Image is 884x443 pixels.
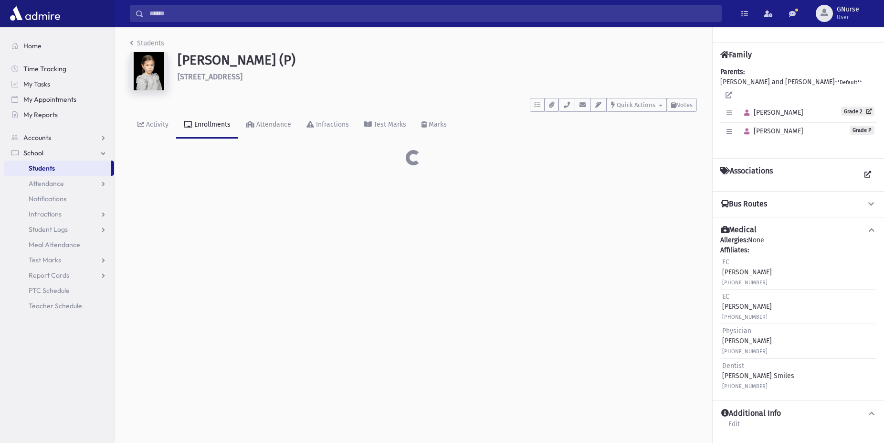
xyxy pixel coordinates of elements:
[720,246,749,254] b: Affiliates:
[4,61,114,76] a: Time Tracking
[29,286,70,295] span: PTC Schedule
[722,362,744,370] span: Dentist
[23,42,42,50] span: Home
[144,120,168,129] div: Activity
[130,39,164,47] a: Students
[721,225,757,235] h4: Medical
[676,101,693,108] span: Notes
[299,112,357,139] a: Infractions
[29,271,69,280] span: Report Cards
[4,298,114,313] a: Teacher Schedule
[23,80,50,88] span: My Tasks
[23,95,76,104] span: My Appointments
[357,112,414,139] a: Test Marks
[414,112,454,139] a: Marks
[722,257,772,287] div: [PERSON_NAME]
[720,199,876,209] button: Bus Routes
[4,237,114,252] a: Meal Attendance
[720,68,745,76] b: Parents:
[130,112,176,139] a: Activity
[837,6,859,13] span: GNurse
[4,161,111,176] a: Students
[720,236,748,244] b: Allergies:
[4,38,114,54] a: Home
[841,107,874,116] a: Grade 2
[29,240,80,249] span: Meal Attendance
[722,258,729,266] span: EC
[29,164,55,173] span: Students
[740,108,803,117] span: [PERSON_NAME]
[720,235,876,393] div: None
[850,126,874,135] span: Grade P
[720,166,773,184] h4: Associations
[722,314,768,320] small: [PHONE_NUMBER]
[8,4,63,23] img: AdmirePro
[4,206,114,222] a: Infractions
[4,130,114,145] a: Accounts
[4,176,114,191] a: Attendance
[29,210,62,218] span: Infractions
[722,327,751,335] span: Physician
[29,194,66,203] span: Notifications
[4,283,114,298] a: PTC Schedule
[720,409,876,419] button: Additional Info
[29,302,82,310] span: Teacher Schedule
[372,120,406,129] div: Test Marks
[238,112,299,139] a: Attendance
[29,179,64,188] span: Attendance
[722,383,768,389] small: [PHONE_NUMBER]
[720,225,876,235] button: Medical
[23,133,51,142] span: Accounts
[722,361,794,391] div: [PERSON_NAME] Smiles
[178,72,697,81] h6: [STREET_ADDRESS]
[837,13,859,21] span: User
[721,199,767,209] h4: Bus Routes
[23,65,66,73] span: Time Tracking
[722,348,768,355] small: [PHONE_NUMBER]
[178,52,697,68] h1: [PERSON_NAME] (P)
[720,67,876,151] div: [PERSON_NAME] and [PERSON_NAME]
[4,107,114,122] a: My Reports
[720,50,752,59] h4: Family
[722,326,772,356] div: [PERSON_NAME]
[722,280,768,286] small: [PHONE_NUMBER]
[23,149,43,157] span: School
[4,76,114,92] a: My Tasks
[721,409,781,419] h4: Additional Info
[4,222,114,237] a: Student Logs
[722,292,729,301] span: EC
[144,5,721,22] input: Search
[4,145,114,161] a: School
[728,419,740,436] a: Edit
[4,268,114,283] a: Report Cards
[740,127,803,135] span: [PERSON_NAME]
[314,120,349,129] div: Infractions
[617,101,655,108] span: Quick Actions
[607,98,667,112] button: Quick Actions
[176,112,238,139] a: Enrollments
[29,225,68,234] span: Student Logs
[859,166,876,184] a: View all Associations
[427,120,447,129] div: Marks
[130,52,168,90] img: ZAAAAAAAAAAAAAAAAAAAAAAAAAAAAAAAAAAAAAAAAAAAAAAAAAAAAAAAAAAAAAAAAAAAAAAAAAAAAAAAAAAAAAAAAAAAAAAAA...
[192,120,231,129] div: Enrollments
[29,256,61,264] span: Test Marks
[23,110,58,119] span: My Reports
[4,191,114,206] a: Notifications
[4,252,114,268] a: Test Marks
[722,292,772,322] div: [PERSON_NAME]
[4,92,114,107] a: My Appointments
[667,98,697,112] button: Notes
[254,120,291,129] div: Attendance
[130,38,164,52] nav: breadcrumb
